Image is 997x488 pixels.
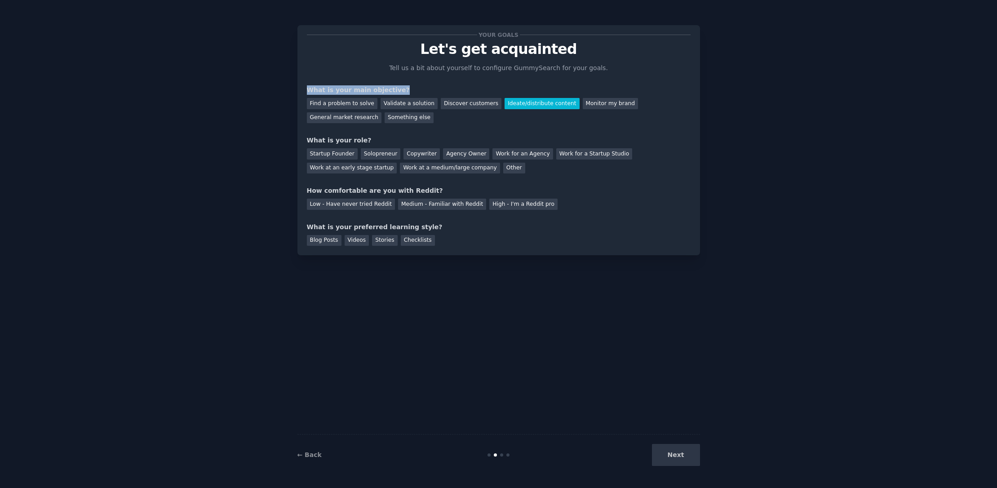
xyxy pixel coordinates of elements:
div: Agency Owner [443,148,489,160]
div: High - I'm a Reddit pro [489,199,558,210]
div: Low - Have never tried Reddit [307,199,395,210]
div: Startup Founder [307,148,358,160]
div: Medium - Familiar with Reddit [398,199,486,210]
div: How comfortable are you with Reddit? [307,186,691,195]
div: Videos [345,235,369,246]
p: Let's get acquainted [307,41,691,57]
div: Work at a medium/large company [400,163,500,174]
div: Validate a solution [381,98,438,109]
div: What is your role? [307,136,691,145]
span: Your goals [477,30,520,40]
div: Copywriter [403,148,440,160]
div: Solopreneur [361,148,400,160]
div: Stories [372,235,397,246]
div: Discover customers [441,98,501,109]
div: Other [503,163,525,174]
div: What is your preferred learning style? [307,222,691,232]
div: Monitor my brand [583,98,638,109]
div: Checklists [401,235,435,246]
div: Work at an early stage startup [307,163,397,174]
div: What is your main objective? [307,85,691,95]
p: Tell us a bit about yourself to configure GummySearch for your goals. [386,63,612,73]
div: Find a problem to solve [307,98,377,109]
div: Blog Posts [307,235,341,246]
div: Something else [385,112,434,124]
div: Work for an Agency [492,148,553,160]
div: Work for a Startup Studio [556,148,632,160]
a: ← Back [297,451,322,458]
div: General market research [307,112,382,124]
div: Ideate/distribute content [505,98,579,109]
